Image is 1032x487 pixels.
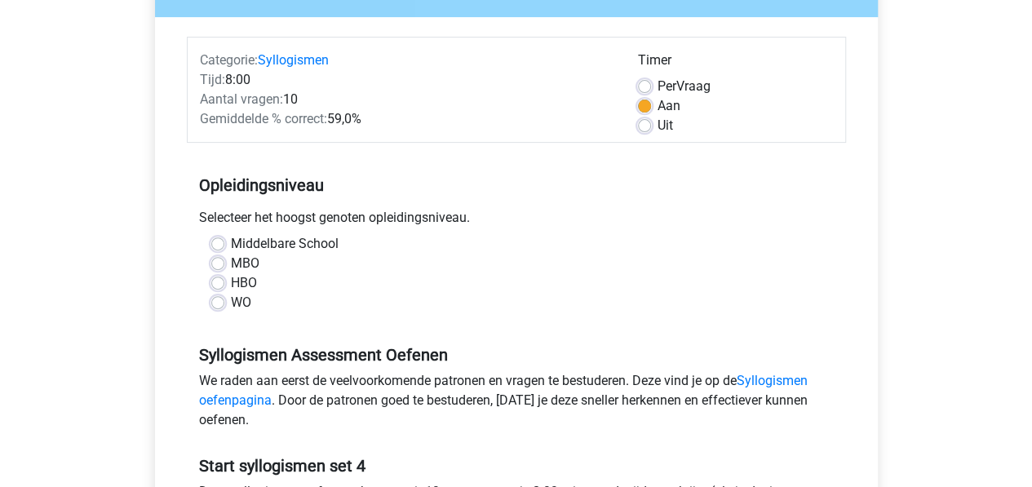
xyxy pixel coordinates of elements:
[188,109,626,129] div: 59,0%
[658,116,673,135] label: Uit
[638,51,833,77] div: Timer
[231,273,257,293] label: HBO
[258,52,329,68] a: Syllogismen
[658,78,676,94] span: Per
[658,77,711,96] label: Vraag
[200,111,327,126] span: Gemiddelde % correct:
[231,293,251,312] label: WO
[231,234,339,254] label: Middelbare School
[231,254,259,273] label: MBO
[200,52,258,68] span: Categorie:
[199,345,834,365] h5: Syllogismen Assessment Oefenen
[187,208,846,234] div: Selecteer het hoogst genoten opleidingsniveau.
[658,96,680,116] label: Aan
[199,456,834,476] h5: Start syllogismen set 4
[188,70,626,90] div: 8:00
[199,169,834,201] h5: Opleidingsniveau
[200,91,283,107] span: Aantal vragen:
[200,72,225,87] span: Tijd:
[187,371,846,436] div: We raden aan eerst de veelvoorkomende patronen en vragen te bestuderen. Deze vind je op de . Door...
[188,90,626,109] div: 10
